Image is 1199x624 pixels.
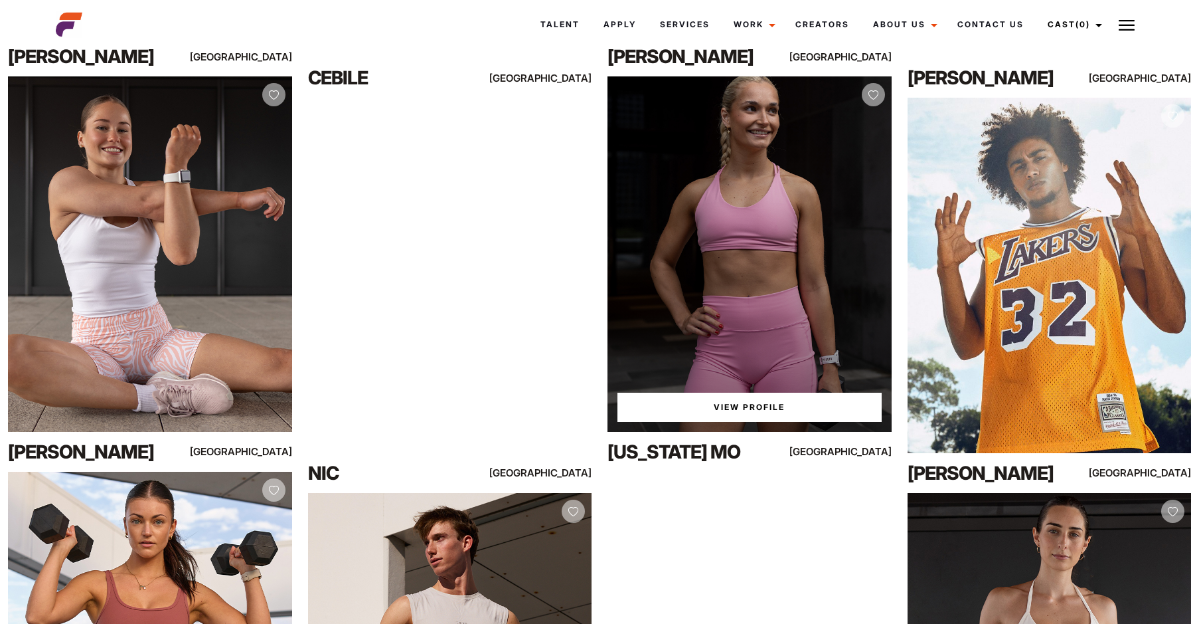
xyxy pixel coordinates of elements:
div: [PERSON_NAME] [908,64,1078,91]
div: [GEOGRAPHIC_DATA] [206,443,291,460]
div: [GEOGRAPHIC_DATA] [507,70,592,86]
a: Talent [528,7,592,43]
div: [GEOGRAPHIC_DATA] [1106,465,1191,481]
div: [GEOGRAPHIC_DATA] [806,49,891,65]
a: About Us [861,7,945,43]
a: Services [648,7,722,43]
span: (0) [1076,19,1090,29]
a: Creators [783,7,861,43]
img: Burger icon [1119,17,1135,33]
div: [GEOGRAPHIC_DATA] [507,465,592,481]
div: [GEOGRAPHIC_DATA] [806,443,891,460]
a: View Georgia Mo'sProfile [617,393,882,422]
a: Cast(0) [1036,7,1110,43]
div: [PERSON_NAME] [8,439,179,465]
div: [GEOGRAPHIC_DATA] [1106,70,1191,86]
div: [PERSON_NAME] [607,43,778,70]
div: Nic [308,460,479,486]
div: [PERSON_NAME] [8,43,179,70]
a: Contact Us [945,7,1036,43]
img: cropped-aefm-brand-fav-22-square.png [56,11,82,38]
a: Work [722,7,783,43]
a: Apply [592,7,648,43]
div: [US_STATE] Mo [607,439,778,465]
div: Cebile [308,64,479,91]
div: [PERSON_NAME] [908,460,1078,486]
div: [GEOGRAPHIC_DATA] [206,49,291,65]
